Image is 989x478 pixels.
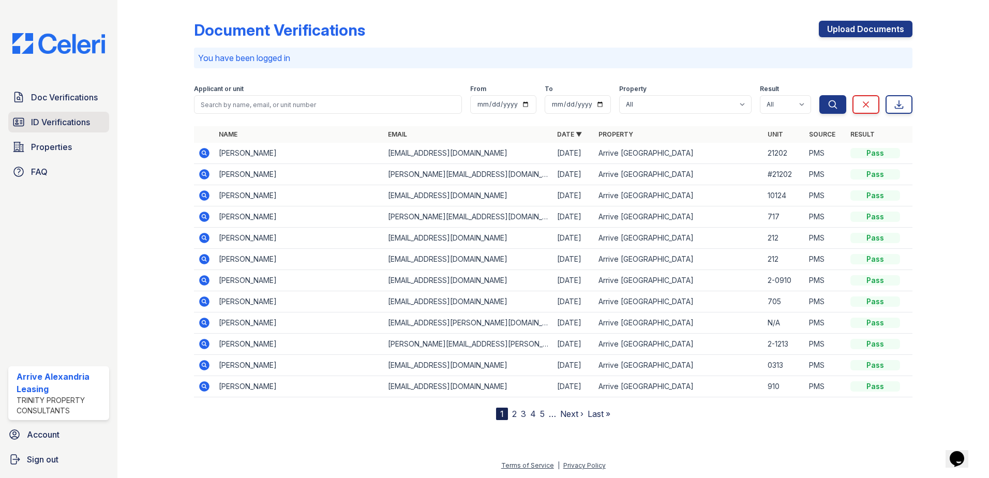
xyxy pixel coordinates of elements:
td: [PERSON_NAME] [215,249,384,270]
td: 212 [763,228,805,249]
a: Upload Documents [819,21,912,37]
td: Arrive [GEOGRAPHIC_DATA] [594,228,763,249]
label: Applicant or unit [194,85,244,93]
iframe: chat widget [946,437,979,468]
td: 2-0910 [763,270,805,291]
a: Unit [768,130,783,138]
td: PMS [805,312,846,334]
td: N/A [763,312,805,334]
label: To [545,85,553,93]
a: Property [598,130,633,138]
div: Pass [850,339,900,349]
span: FAQ [31,166,48,178]
td: [DATE] [553,185,594,206]
a: Doc Verifications [8,87,109,108]
td: Arrive [GEOGRAPHIC_DATA] [594,185,763,206]
td: [EMAIL_ADDRESS][DOMAIN_NAME] [384,270,553,291]
td: [EMAIL_ADDRESS][DOMAIN_NAME] [384,143,553,164]
td: #21202 [763,164,805,185]
td: [PERSON_NAME] [215,206,384,228]
a: 2 [512,409,517,419]
td: Arrive [GEOGRAPHIC_DATA] [594,312,763,334]
td: PMS [805,228,846,249]
a: Email [388,130,407,138]
td: [DATE] [553,312,594,334]
td: Arrive [GEOGRAPHIC_DATA] [594,270,763,291]
a: Name [219,130,237,138]
td: [EMAIL_ADDRESS][DOMAIN_NAME] [384,291,553,312]
td: [PERSON_NAME] [215,312,384,334]
td: PMS [805,291,846,312]
td: [DATE] [553,334,594,355]
span: Properties [31,141,72,153]
a: Next › [560,409,583,419]
td: PMS [805,334,846,355]
div: Pass [850,296,900,307]
a: Date ▼ [557,130,582,138]
td: [DATE] [553,143,594,164]
td: PMS [805,270,846,291]
td: [EMAIL_ADDRESS][DOMAIN_NAME] [384,376,553,397]
span: … [549,408,556,420]
label: Result [760,85,779,93]
td: [DATE] [553,270,594,291]
td: 0313 [763,355,805,376]
div: Pass [850,318,900,328]
td: Arrive [GEOGRAPHIC_DATA] [594,249,763,270]
td: PMS [805,185,846,206]
td: [DATE] [553,291,594,312]
a: Sign out [4,449,113,470]
td: PMS [805,249,846,270]
td: [PERSON_NAME] [215,143,384,164]
td: [EMAIL_ADDRESS][DOMAIN_NAME] [384,228,553,249]
td: [DATE] [553,376,594,397]
td: 910 [763,376,805,397]
a: Terms of Service [501,461,554,469]
img: CE_Logo_Blue-a8612792a0a2168367f1c8372b55b34899dd931a85d93a1a3d3e32e68fde9ad4.png [4,33,113,54]
td: PMS [805,376,846,397]
div: Pass [850,275,900,286]
div: Trinity Property Consultants [17,395,105,416]
td: [DATE] [553,206,594,228]
td: [PERSON_NAME] [215,291,384,312]
a: 3 [521,409,526,419]
td: [DATE] [553,355,594,376]
a: Result [850,130,875,138]
a: 4 [530,409,536,419]
td: PMS [805,206,846,228]
td: [EMAIL_ADDRESS][DOMAIN_NAME] [384,355,553,376]
a: Privacy Policy [563,461,606,469]
td: 717 [763,206,805,228]
td: Arrive [GEOGRAPHIC_DATA] [594,291,763,312]
td: 212 [763,249,805,270]
label: Property [619,85,647,93]
p: You have been logged in [198,52,908,64]
span: Doc Verifications [31,91,98,103]
td: [EMAIL_ADDRESS][DOMAIN_NAME] [384,249,553,270]
label: From [470,85,486,93]
td: [PERSON_NAME][EMAIL_ADDRESS][PERSON_NAME][DOMAIN_NAME] [384,334,553,355]
td: [DATE] [553,228,594,249]
td: [PERSON_NAME] [215,334,384,355]
div: Document Verifications [194,21,365,39]
div: Pass [850,381,900,392]
div: Pass [850,169,900,180]
a: Last » [588,409,610,419]
td: [PERSON_NAME] [215,355,384,376]
div: Pass [850,233,900,243]
td: [PERSON_NAME] [215,376,384,397]
div: | [558,461,560,469]
td: Arrive [GEOGRAPHIC_DATA] [594,376,763,397]
a: 5 [540,409,545,419]
div: Pass [850,190,900,201]
td: [PERSON_NAME][EMAIL_ADDRESS][DOMAIN_NAME] [384,164,553,185]
span: Sign out [27,453,58,466]
td: PMS [805,164,846,185]
td: 2-1213 [763,334,805,355]
a: ID Verifications [8,112,109,132]
a: Account [4,424,113,445]
div: Pass [850,212,900,222]
span: ID Verifications [31,116,90,128]
div: Pass [850,360,900,370]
